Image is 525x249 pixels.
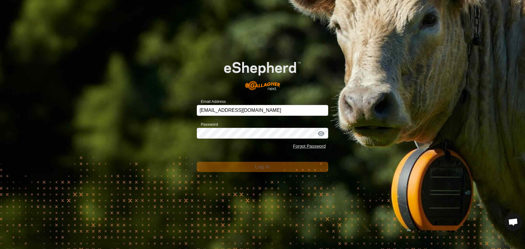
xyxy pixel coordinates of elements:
img: E-shepherd Logo [210,51,315,96]
label: Email Address [197,99,226,105]
label: Password [197,121,218,128]
span: Log In [255,164,270,169]
div: Open chat [504,213,522,231]
a: Forgot Password [293,144,326,149]
input: Email Address [197,105,328,116]
button: Log In [197,162,328,172]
